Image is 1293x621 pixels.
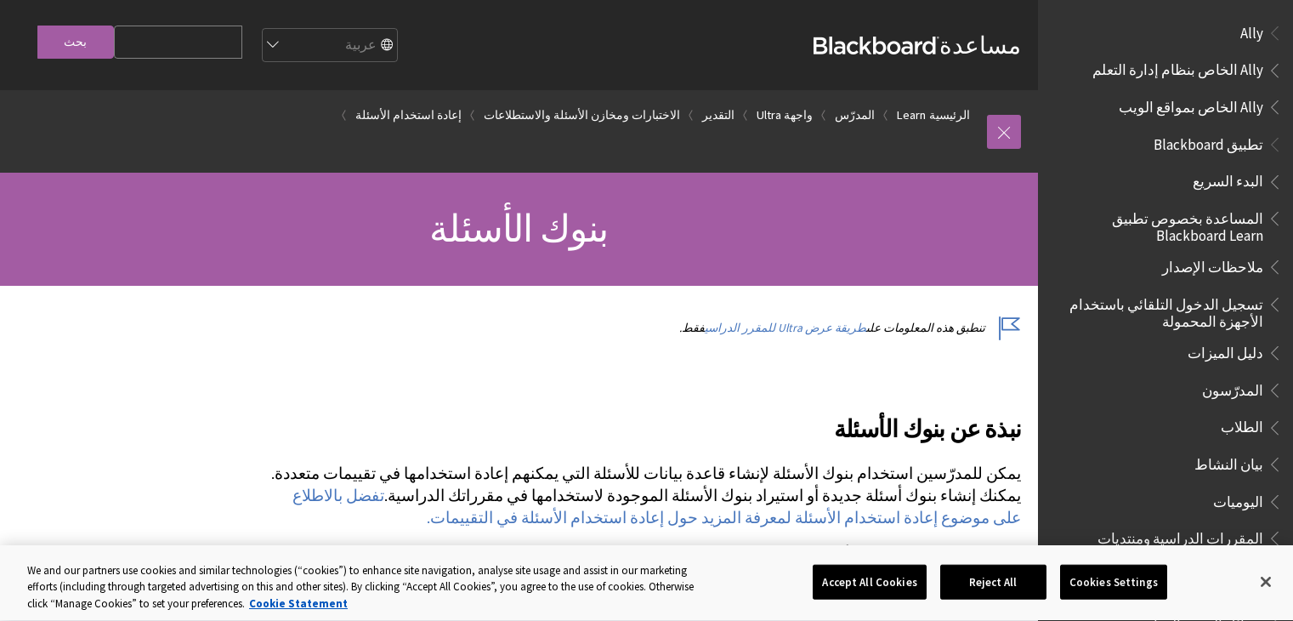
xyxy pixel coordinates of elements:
a: التقدير [702,105,734,126]
span: الطلاب [1221,413,1263,436]
span: المدرّسون [1202,376,1263,399]
select: Site Language Selector [261,29,397,63]
span: Ally الخاص بنظام إدارة التعلم [1092,56,1263,79]
span: المقررات الدراسية ومنتديات المجموعات [1058,524,1263,564]
span: Ally الخاص بمواقع الويب [1119,93,1263,116]
span: اليوميات [1213,487,1263,510]
button: Accept All Cookies [813,564,926,600]
span: بنوك الأسئلة [429,205,608,252]
a: مساعدةBlackboard [814,30,1021,60]
p: يمكن للمدرّسين استخدام بنوك الأسئلة لإنشاء قاعدة بيانات للأسئلة التي يمكنهم إعادة استخدامها في تق... [269,463,1021,530]
span: Ally [1240,19,1263,42]
a: إعادة استخدام الأسئلة [355,105,462,126]
span: تسجيل الدخول التلقائي باستخدام الأجهزة المحمولة [1058,290,1263,330]
strong: Blackboard [814,37,939,54]
a: الرئيسية [929,105,970,126]
span: بيان النشاط [1194,450,1263,473]
a: طريقة عرض Ultra للمقرر الدراسي [705,321,866,335]
a: تفضل بالاطلاع على موضوع إعادة استخدام الأسئلة لمعرفة المزيد حول إعادة استخدام الأسئلة في التقييمات. [292,486,1021,528]
span: دليل الميزات [1188,339,1263,362]
nav: Book outline for Anthology Ally Help [1048,19,1283,122]
div: We and our partners use cookies and similar technologies (“cookies”) to enhance site navigation, ... [27,562,712,612]
span: ملاحظات الإصدار [1162,253,1263,276]
a: المدرّس [835,105,875,126]
a: الاختبارات ومخازن الأسئلة والاستطلاعات [484,105,680,126]
span: المساعدة بخصوص تطبيق Blackboard Learn [1058,204,1263,244]
button: Close [1247,563,1284,601]
a: Learn [897,105,926,126]
a: واجهة Ultra [757,105,813,126]
span: البدء السريع [1193,168,1263,191]
button: Reject All [940,564,1046,600]
span: تطبيق Blackboard [1154,130,1263,153]
p: تنطبق هذه المعلومات على فقط. [269,320,1021,336]
h2: نبذة عن بنوك الأسئلة [269,390,1021,447]
input: بحث [37,26,114,59]
a: More information about your privacy, opens in a new tab [249,596,348,611]
button: Cookies Settings [1060,564,1167,600]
